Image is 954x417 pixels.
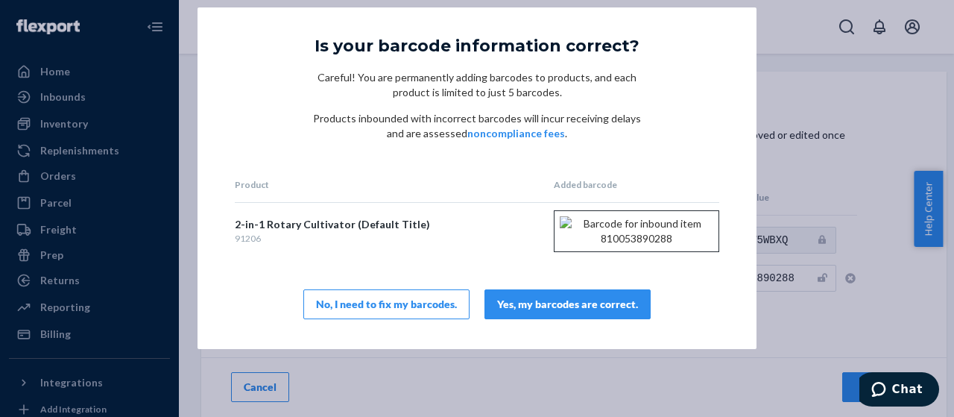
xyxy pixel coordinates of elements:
button: Yes, my barcodes are correct. [484,289,651,319]
p: Careful! You are permanently adding barcodes to products, and each product is limited to just 5 b... [306,70,648,100]
button: No, I need to fix my barcodes. [303,289,470,319]
div: 91206 [235,232,543,245]
div: No, I need to fix my barcodes. [316,297,457,312]
div: Yes, my barcodes are correct. [497,297,638,312]
div: 2-in-1 Rotary Cultivator (Default Title) [235,217,543,232]
p: Products inbounded with incorrect barcodes will incur receiving delays and are assessed . [306,111,648,141]
button: noncompliance fees [467,126,565,141]
iframe: Opens a widget where you can chat to one of our agents [859,372,939,410]
th: Product [235,178,543,191]
th: Added barcode [554,178,719,191]
img: Barcode for inbound item 810053890288 [560,216,713,246]
h5: Is your barcode information correct? [315,37,639,55]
